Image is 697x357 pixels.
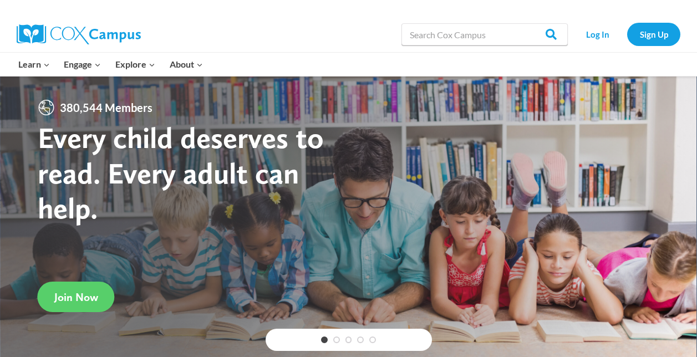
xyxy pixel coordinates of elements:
[64,57,101,72] span: Engage
[17,24,141,44] img: Cox Campus
[18,57,50,72] span: Learn
[170,57,203,72] span: About
[54,290,98,304] span: Join Now
[401,23,568,45] input: Search Cox Campus
[357,336,364,343] a: 4
[573,23,680,45] nav: Secondary Navigation
[333,336,340,343] a: 2
[115,57,155,72] span: Explore
[345,336,352,343] a: 3
[627,23,680,45] a: Sign Up
[369,336,376,343] a: 5
[55,99,157,116] span: 380,544 Members
[38,282,115,312] a: Join Now
[38,120,324,226] strong: Every child deserves to read. Every adult can help.
[11,53,210,76] nav: Primary Navigation
[321,336,328,343] a: 1
[573,23,622,45] a: Log In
